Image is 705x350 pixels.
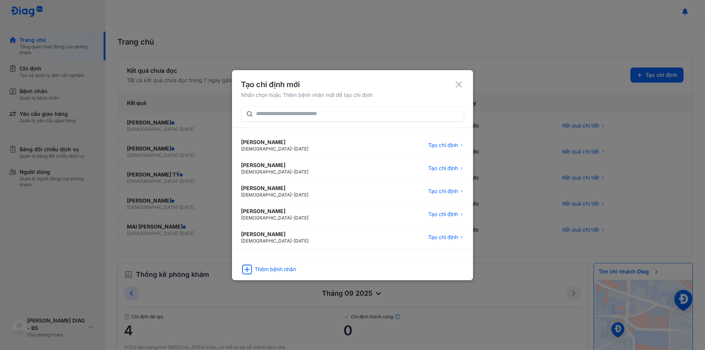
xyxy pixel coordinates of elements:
span: Tạo chỉ định [428,141,458,149]
span: [DEMOGRAPHIC_DATA] [241,169,291,175]
span: - [291,146,294,152]
div: [PERSON_NAME] [241,207,308,215]
div: [PERSON_NAME] [241,184,308,192]
span: - [291,238,294,244]
div: Thêm bệnh nhân [255,266,296,273]
span: [DATE] [294,192,308,198]
span: - [291,215,294,221]
div: Nhấn chọn hoặc Thêm bệnh nhân mới để tạo chỉ định [241,91,464,99]
span: [DEMOGRAPHIC_DATA] [241,238,291,244]
span: [DEMOGRAPHIC_DATA] [241,146,291,152]
span: [DEMOGRAPHIC_DATA] [241,215,291,221]
span: Tạo chỉ định [428,233,458,241]
div: Tạo chỉ định mới [241,79,464,90]
span: Tạo chỉ định [428,164,458,172]
span: [DATE] [294,215,308,221]
span: [DEMOGRAPHIC_DATA] [241,192,291,198]
span: - [291,169,294,175]
span: [DATE] [294,146,308,152]
div: [PERSON_NAME] [241,230,308,238]
span: Tạo chỉ định [428,187,458,195]
span: [DATE] [294,169,308,175]
div: [PERSON_NAME] [241,138,308,146]
span: - [291,192,294,198]
span: Tạo chỉ định [428,210,458,218]
div: [PERSON_NAME] [241,161,308,169]
span: [DATE] [294,238,308,244]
